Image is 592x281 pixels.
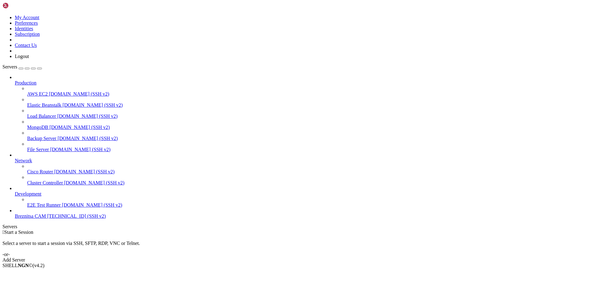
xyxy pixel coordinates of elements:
[27,108,590,119] li: Load Balancer [DOMAIN_NAME] (SSH v2)
[15,158,32,163] span: Network
[15,31,40,37] a: Subscription
[27,175,590,186] li: Cluster Controller [DOMAIN_NAME] (SSH v2)
[2,2,38,9] img: Shellngn
[27,86,590,97] li: AWS EC2 [DOMAIN_NAME] (SSH v2)
[27,102,61,108] span: Elastic Beanstalk
[15,75,590,152] li: Production
[27,125,48,130] span: MongoDB
[15,158,590,163] a: Network
[15,26,33,31] a: Identities
[27,197,590,208] li: E2E Test Runner [DOMAIN_NAME] (SSH v2)
[62,202,122,208] span: [DOMAIN_NAME] (SSH v2)
[2,64,17,69] span: Servers
[33,263,45,268] span: 4.2.0
[27,91,48,97] span: AWS EC2
[50,147,111,152] span: [DOMAIN_NAME] (SSH v2)
[15,152,590,186] li: Network
[63,102,123,108] span: [DOMAIN_NAME] (SSH v2)
[15,213,590,219] a: Breznitsa CAM [TECHNICAL_ID] (SSH v2)
[27,136,590,141] a: Backup Server [DOMAIN_NAME] (SSH v2)
[27,202,590,208] a: E2E Test Runner [DOMAIN_NAME] (SSH v2)
[27,147,590,152] a: File Server [DOMAIN_NAME] (SSH v2)
[49,91,109,97] span: [DOMAIN_NAME] (SSH v2)
[2,257,590,263] div: Add Server
[27,114,590,119] a: Load Balancer [DOMAIN_NAME] (SSH v2)
[27,119,590,130] li: MongoDB [DOMAIN_NAME] (SSH v2)
[27,102,590,108] a: Elastic Beanstalk [DOMAIN_NAME] (SSH v2)
[27,180,590,186] a: Cluster Controller [DOMAIN_NAME] (SSH v2)
[2,64,42,69] a: Servers
[27,141,590,152] li: File Server [DOMAIN_NAME] (SSH v2)
[64,180,125,185] span: [DOMAIN_NAME] (SSH v2)
[15,54,29,59] a: Logout
[27,97,590,108] li: Elastic Beanstalk [DOMAIN_NAME] (SSH v2)
[2,263,44,268] span: SHELL ©
[2,224,590,229] div: Servers
[57,114,118,119] span: [DOMAIN_NAME] (SSH v2)
[15,20,38,26] a: Preferences
[47,213,106,219] span: [TECHNICAL_ID] (SSH v2)
[27,136,56,141] span: Backup Server
[27,125,590,130] a: MongoDB [DOMAIN_NAME] (SSH v2)
[27,147,49,152] span: File Server
[27,169,53,174] span: Cisco Router
[27,130,590,141] li: Backup Server [DOMAIN_NAME] (SSH v2)
[15,191,590,197] a: Development
[15,186,590,208] li: Development
[15,80,36,85] span: Production
[15,213,46,219] span: Breznitsa CAM
[27,114,56,119] span: Load Balancer
[27,202,61,208] span: E2E Test Runner
[27,91,590,97] a: AWS EC2 [DOMAIN_NAME] (SSH v2)
[27,180,63,185] span: Cluster Controller
[15,43,37,48] a: Contact Us
[2,235,590,257] div: Select a server to start a session via SSH, SFTP, RDP, VNC or Telnet. -or-
[15,80,590,86] a: Production
[18,263,29,268] b: NGN
[2,229,4,235] span: 
[27,169,590,175] a: Cisco Router [DOMAIN_NAME] (SSH v2)
[15,15,39,20] a: My Account
[15,191,41,196] span: Development
[4,229,33,235] span: Start a Session
[27,163,590,175] li: Cisco Router [DOMAIN_NAME] (SSH v2)
[54,169,115,174] span: [DOMAIN_NAME] (SSH v2)
[58,136,118,141] span: [DOMAIN_NAME] (SSH v2)
[49,125,110,130] span: [DOMAIN_NAME] (SSH v2)
[15,208,590,219] li: Breznitsa CAM [TECHNICAL_ID] (SSH v2)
